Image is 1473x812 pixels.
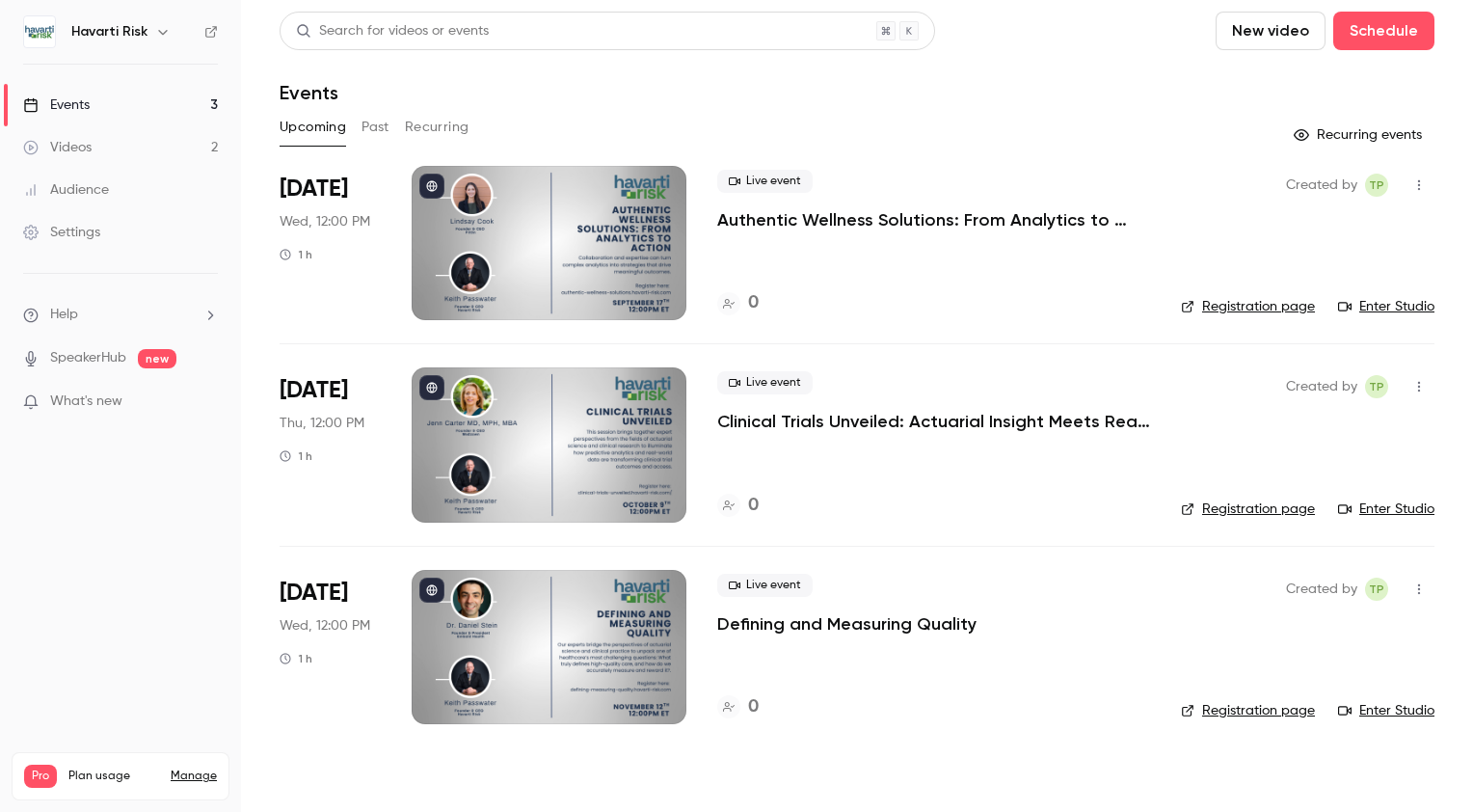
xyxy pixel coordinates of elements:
span: TP [1369,578,1384,601]
a: Clinical Trials Unveiled: Actuarial Insight Meets Real-World Evidence [717,410,1150,433]
span: Wed, 12:00 PM [280,212,370,231]
div: 1 h [280,651,312,666]
button: Past [362,112,389,143]
h4: 0 [748,493,759,519]
span: Wed, 12:00 PM [280,616,370,636]
button: New video [1216,12,1326,50]
a: Registration page [1181,701,1315,720]
button: Upcoming [280,112,346,143]
span: Thu, 12:00 PM [280,414,364,433]
span: new [138,349,176,368]
a: Registration page [1181,500,1315,519]
div: Audience [23,180,109,200]
a: Enter Studio [1338,500,1434,519]
button: Recurring [405,112,469,143]
span: [DATE] [280,174,348,204]
span: [DATE] [280,578,348,609]
h1: Events [280,81,338,104]
a: Defining and Measuring Quality [717,612,977,636]
span: Tamre Pinner [1365,174,1388,197]
span: [DATE] [280,375,348,406]
a: Enter Studio [1338,701,1434,720]
a: Registration page [1181,297,1315,316]
h4: 0 [748,694,759,720]
span: Live event [717,371,813,394]
a: Enter Studio [1338,297,1434,316]
span: Created by [1286,578,1357,601]
span: Pro [24,765,57,788]
span: Created by [1286,174,1357,197]
span: TP [1369,174,1384,197]
a: SpeakerHub [50,348,126,368]
span: What's new [50,392,122,412]
span: Tamre Pinner [1365,375,1388,398]
span: Created by [1286,375,1357,398]
span: Plan usage [68,769,159,784]
img: Havarti Risk [24,16,55,47]
a: Authentic Wellness Solutions: From Analytics to Action—A Fireside Chat with Havarti Risk’s [PERSO... [717,208,1150,231]
button: Schedule [1333,12,1434,50]
div: 1 h [280,247,312,262]
div: Oct 9 Thu, 12:00 PM (America/New York) [280,367,381,522]
a: Manage [171,769,217,784]
div: Settings [23,223,100,242]
li: help-dropdown-opener [23,305,218,325]
div: 1 h [280,448,312,464]
div: Nov 12 Wed, 12:00 PM (America/New York) [280,570,381,724]
a: 0 [717,290,759,316]
h4: 0 [748,290,759,316]
button: Recurring events [1285,120,1434,150]
span: Live event [717,574,813,597]
div: Videos [23,138,92,157]
div: Events [23,95,90,115]
span: Live event [717,170,813,193]
h6: Havarti Risk [71,22,147,41]
div: Sep 17 Wed, 12:00 PM (America/New York) [280,166,381,320]
a: 0 [717,694,759,720]
span: TP [1369,375,1384,398]
div: Search for videos or events [296,21,489,41]
span: Tamre Pinner [1365,578,1388,601]
span: Help [50,305,78,325]
a: 0 [717,493,759,519]
iframe: Noticeable Trigger [195,393,218,411]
